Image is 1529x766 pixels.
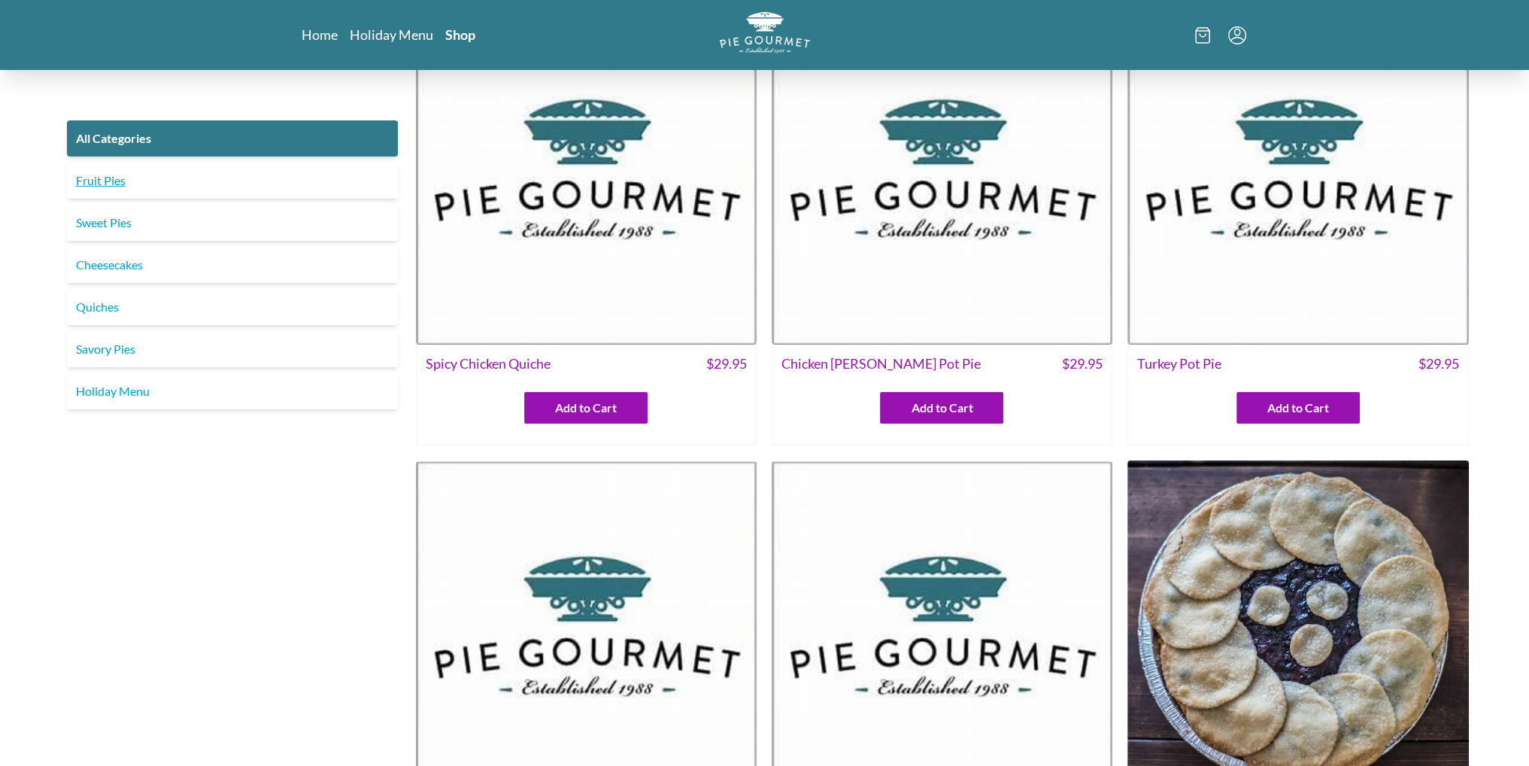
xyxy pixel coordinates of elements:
span: Turkey Pot Pie [1137,354,1221,374]
a: Quiches [67,289,398,325]
a: Cheesecakes [67,247,398,283]
a: Holiday Menu [67,373,398,409]
span: Add to Cart [1267,399,1329,417]
span: Add to Cart [911,399,972,417]
a: Savory Pies [67,331,398,367]
img: logo [720,12,810,53]
span: $ 29.95 [1418,354,1459,374]
button: Menu [1228,26,1246,44]
img: Chicken Curry Pot Pie [772,4,1112,345]
a: Home [302,26,338,44]
a: Fruit Pies [67,163,398,199]
a: All Categories [67,120,398,157]
button: Add to Cart [524,392,648,424]
img: Spicy Chicken Quiche [416,4,757,345]
button: Add to Cart [880,392,1003,424]
img: Turkey Pot Pie [1127,4,1468,345]
span: Chicken [PERSON_NAME] Pot Pie [781,354,981,374]
a: Holiday Menu [350,26,433,44]
a: Shop [445,26,475,44]
a: Logo [720,12,810,58]
span: Spicy Chicken Quiche [426,354,551,374]
a: Sweet Pies [67,205,398,241]
button: Add to Cart [1236,392,1360,424]
span: Add to Cart [555,399,617,417]
span: $ 29.95 [1062,354,1103,374]
span: $ 29.95 [706,354,747,374]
